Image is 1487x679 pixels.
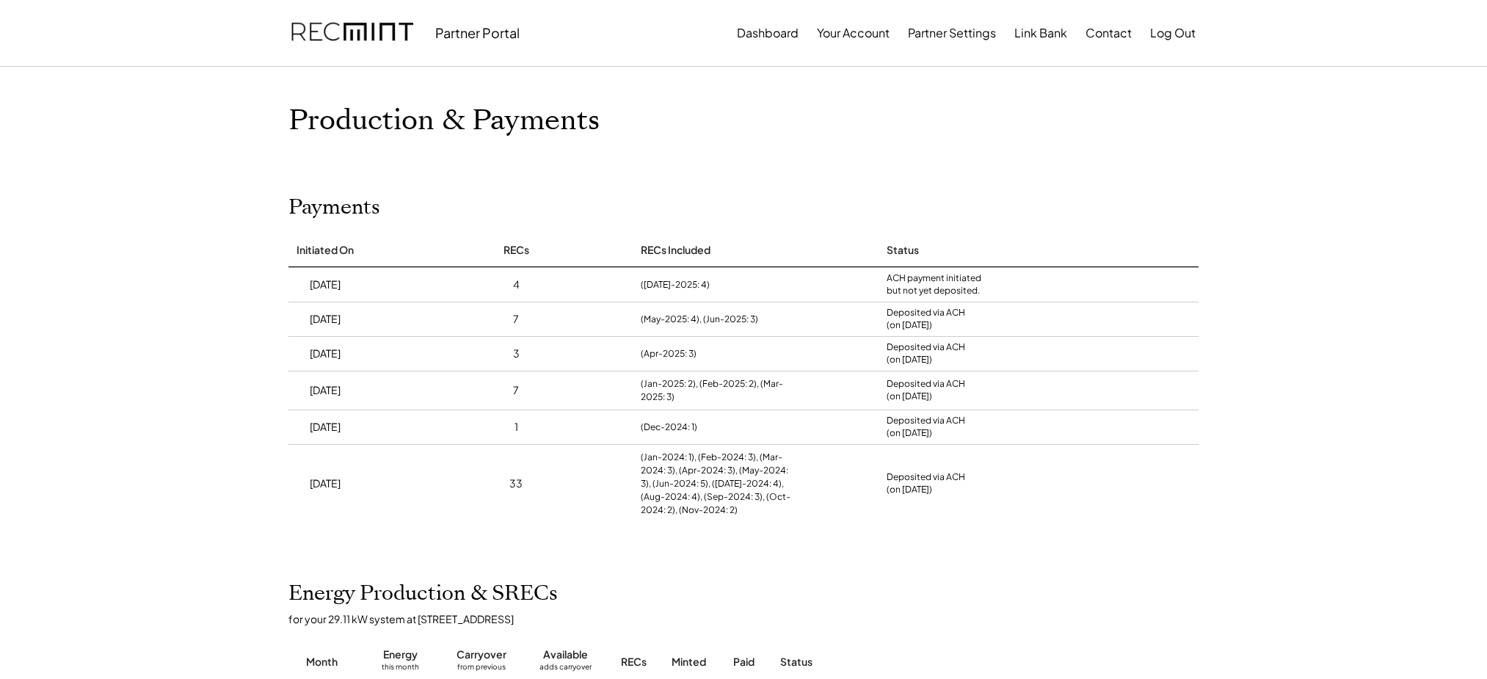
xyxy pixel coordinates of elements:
[817,18,890,48] button: Your Account
[1086,18,1132,48] button: Contact
[887,471,965,496] div: Deposited via ACH (on [DATE])
[297,243,354,258] div: Initiated On
[310,277,341,292] div: [DATE]
[288,581,558,606] h2: Energy Production & SRECs
[435,24,520,41] div: Partner Portal
[515,420,518,435] div: 1
[288,195,380,220] h2: Payments
[733,655,755,669] div: Paid
[641,278,710,291] div: ([DATE]-2025: 4)
[288,612,1213,625] div: for your 29.11 kW system at [STREET_ADDRESS]
[887,272,982,297] div: ACH payment initiated but not yet deposited.
[1150,18,1196,48] button: Log Out
[513,312,519,327] div: 7
[887,341,965,366] div: Deposited via ACH (on [DATE])
[641,313,758,326] div: (May-2025: 4), (Jun-2025: 3)
[310,383,341,398] div: [DATE]
[288,104,1199,138] h1: Production & Payments
[457,647,506,662] div: Carryover
[382,662,419,677] div: this month
[641,451,791,517] div: (Jan-2024: 1), (Feb-2024: 3), (Mar-2024: 3), (Apr-2024: 3), (May-2024: 3), (Jun-2024: 5), ([DATE]...
[306,655,338,669] div: Month
[641,243,710,258] div: RECs Included
[310,312,341,327] div: [DATE]
[509,476,523,491] div: 33
[513,383,519,398] div: 7
[641,347,697,360] div: (Apr-2025: 3)
[513,346,520,361] div: 3
[887,378,965,403] div: Deposited via ACH (on [DATE])
[310,476,341,491] div: [DATE]
[641,421,697,434] div: (Dec-2024: 1)
[780,655,1030,669] div: Status
[641,377,791,404] div: (Jan-2025: 2), (Feb-2025: 2), (Mar-2025: 3)
[543,647,588,662] div: Available
[887,307,965,332] div: Deposited via ACH (on [DATE])
[539,662,592,677] div: adds carryover
[310,346,341,361] div: [DATE]
[737,18,799,48] button: Dashboard
[1014,18,1067,48] button: Link Bank
[503,243,529,258] div: RECs
[457,662,506,677] div: from previous
[383,647,418,662] div: Energy
[291,8,413,58] img: recmint-logotype%403x.png
[513,277,520,292] div: 4
[621,655,647,669] div: RECs
[887,243,919,258] div: Status
[672,655,706,669] div: Minted
[310,420,341,435] div: [DATE]
[908,18,996,48] button: Partner Settings
[887,415,965,440] div: Deposited via ACH (on [DATE])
